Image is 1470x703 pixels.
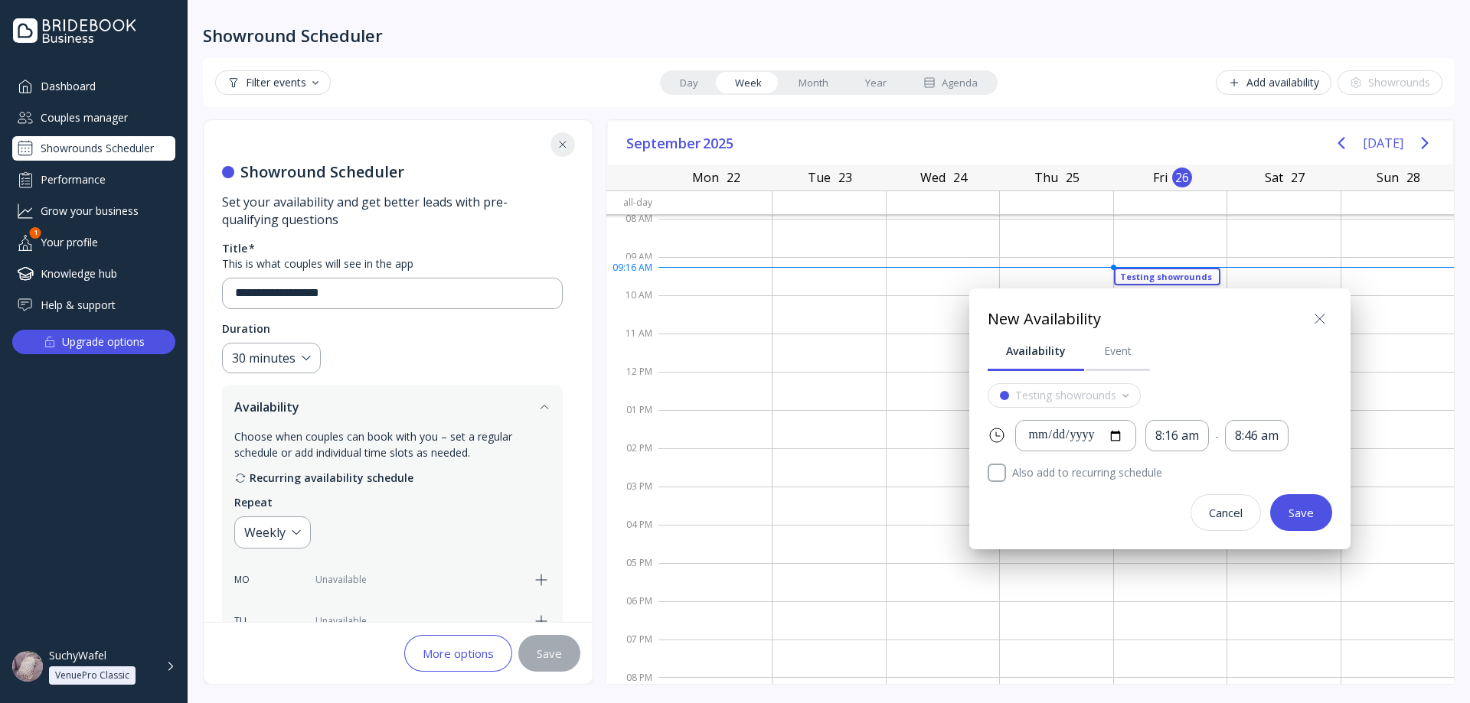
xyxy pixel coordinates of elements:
[1086,331,1150,371] a: Event
[1015,389,1116,402] div: Testing showrounds
[988,383,1141,408] button: Testing showrounds
[1235,427,1279,444] div: 8:46 am
[1215,428,1219,444] div: -
[1006,464,1332,482] label: Also add to recurring schedule
[1289,506,1314,519] div: Save
[1104,343,1132,359] div: Event
[1006,343,1066,359] div: Availability
[988,308,1101,330] div: New Availability
[1155,427,1199,444] div: 8:16 am
[1270,494,1332,531] button: Save
[1209,506,1243,519] div: Cancel
[1191,494,1261,531] button: Cancel
[988,331,1084,371] a: Availability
